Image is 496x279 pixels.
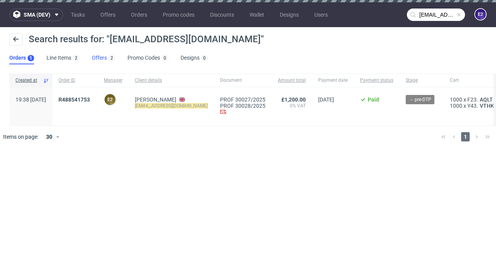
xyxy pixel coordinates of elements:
[450,77,496,84] span: Cart
[135,96,176,103] a: [PERSON_NAME]
[126,9,152,21] a: Orders
[245,9,269,21] a: Wallet
[110,55,113,61] div: 2
[127,52,168,64] a: Promo Codes0
[9,52,34,64] a: Orders1
[450,96,462,103] span: 1000
[281,96,306,103] span: £1,200.00
[461,132,470,141] span: 1
[220,96,265,103] a: PROF 30027/2025
[406,77,437,84] span: Stage
[135,103,208,108] mark: [EMAIL_ADDRESS][DOMAIN_NAME]
[3,133,38,141] span: Items on page:
[450,103,462,109] span: 1000
[158,9,199,21] a: Promo codes
[278,77,306,84] span: Amount total
[92,52,115,64] a: Offers2
[135,77,208,84] span: Client details
[368,96,379,103] span: Paid
[29,34,264,45] span: Search results for: "[EMAIL_ADDRESS][DOMAIN_NAME]"
[450,96,496,103] div: x
[360,77,393,84] span: Payment status
[105,94,115,105] figcaption: e2
[9,9,63,21] button: sma (dev)
[318,96,334,103] span: [DATE]
[59,96,91,103] a: R488541753
[46,52,79,64] a: Line Items2
[41,131,55,142] div: 30
[59,77,91,84] span: Order ID
[478,96,494,103] a: AQLT
[409,96,431,103] span: → pre-DTP
[15,96,46,103] span: 19:38 [DATE]
[104,77,122,84] span: Manager
[475,9,486,20] figcaption: e2
[220,77,265,84] span: Document
[205,9,239,21] a: Discounts
[220,103,265,109] a: PROF 30028/2025
[278,103,306,109] span: 0% VAT
[310,9,332,21] a: Users
[478,103,496,109] a: VTHK
[29,55,32,61] div: 1
[59,96,90,103] span: R488541753
[66,9,90,21] a: Tasks
[15,77,40,84] span: Created at
[96,9,120,21] a: Offers
[164,55,166,61] div: 0
[318,77,348,84] span: Payment date
[275,9,303,21] a: Designs
[24,12,50,17] span: sma (dev)
[467,103,478,109] span: Y43.
[467,96,478,103] span: F23.
[181,52,208,64] a: Designs0
[203,55,206,61] div: 0
[75,55,77,61] div: 2
[450,103,496,109] div: x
